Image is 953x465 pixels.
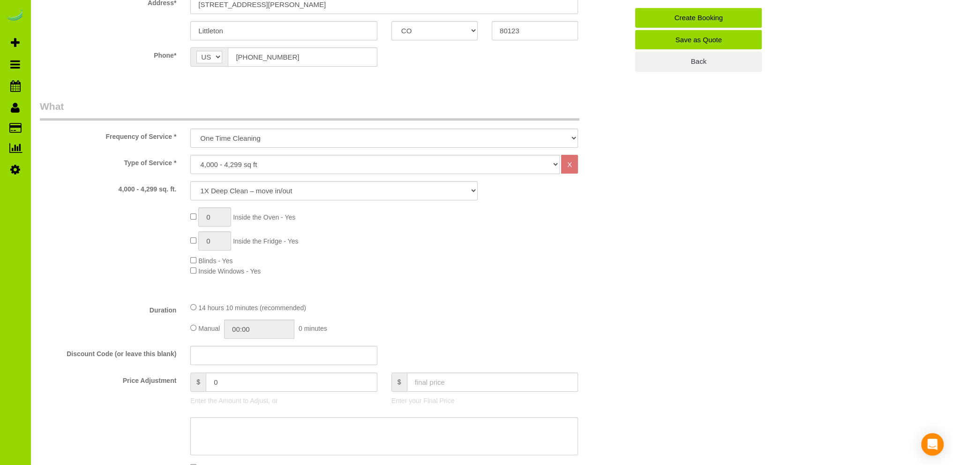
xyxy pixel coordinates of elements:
img: Automaid Logo [6,9,24,23]
label: Type of Service * [33,155,183,168]
p: Enter the Amount to Adjust, or [190,396,377,405]
span: Manual [198,325,220,332]
label: Frequency of Service * [33,129,183,141]
span: Inside Windows - Yes [198,267,261,275]
div: Open Intercom Messenger [921,433,944,456]
input: City* [190,21,377,40]
span: Blinds - Yes [198,257,233,265]
span: 14 hours 10 minutes (recommended) [198,304,306,312]
span: $ [391,373,407,392]
input: Zip Code* [492,21,578,40]
span: 0 minutes [299,325,327,332]
label: Discount Code (or leave this blank) [33,346,183,358]
a: Create Booking [635,8,762,28]
input: final price [407,373,578,392]
input: Phone* [228,47,377,67]
span: Inside the Oven - Yes [233,213,295,221]
legend: What [40,99,579,121]
a: Save as Quote [635,30,762,50]
span: $ [190,373,206,392]
a: Back [635,52,762,71]
p: Enter your Final Price [391,396,578,405]
label: 4,000 - 4,299 sq. ft. [33,181,183,194]
label: Duration [33,302,183,315]
span: Inside the Fridge - Yes [233,237,298,245]
label: Phone* [33,47,183,60]
label: Price Adjustment [33,373,183,385]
